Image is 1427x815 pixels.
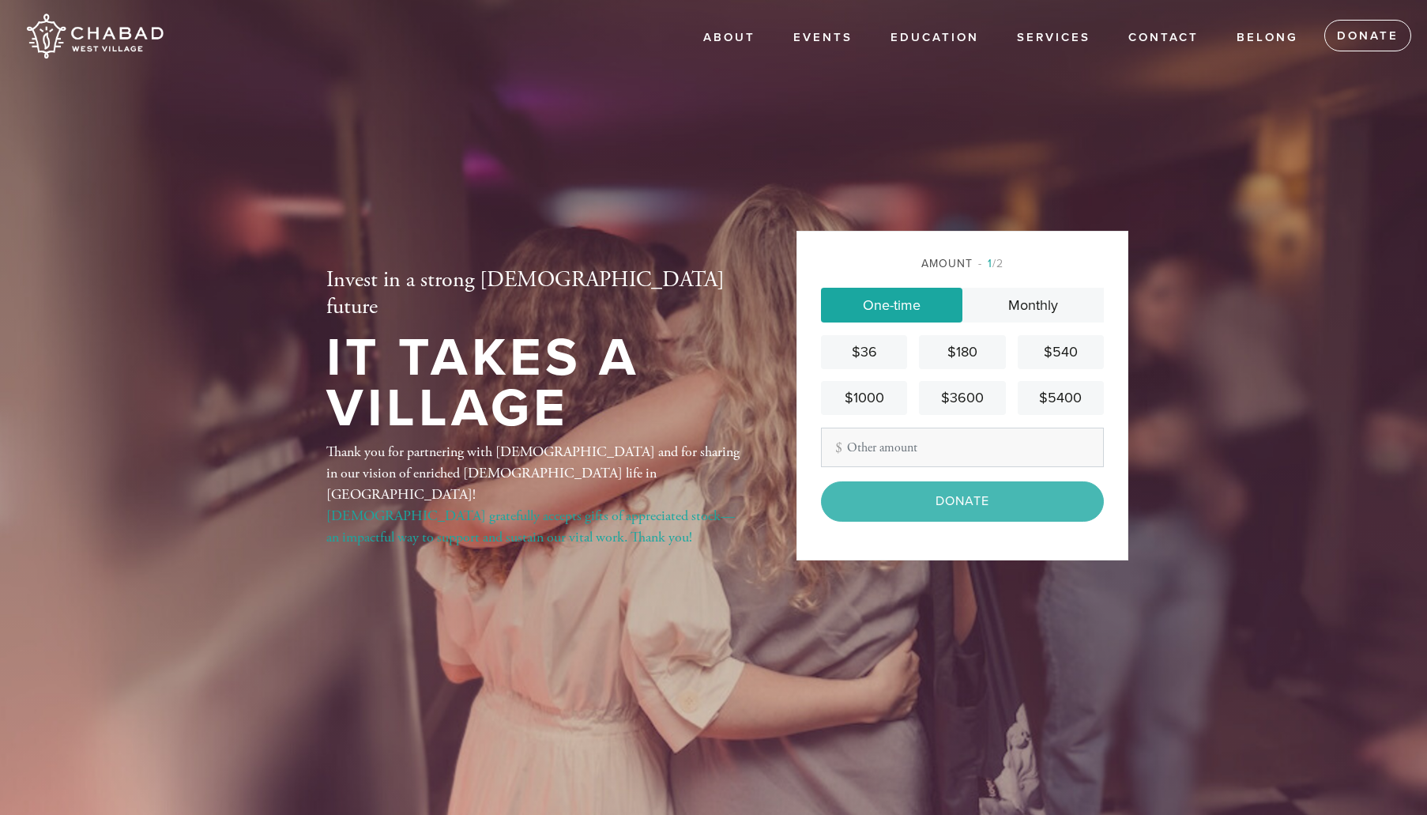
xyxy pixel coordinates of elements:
a: $3600 [919,381,1005,415]
a: Contact [1116,23,1211,53]
a: Monthly [962,288,1104,323]
div: $36 [827,341,901,363]
div: Thank you for partnering with [DEMOGRAPHIC_DATA] and for sharing in our vision of enriched [DEMOG... [326,441,745,548]
img: Chabad%20West%20Village.png [24,8,165,65]
a: $540 [1018,335,1104,369]
a: $5400 [1018,381,1104,415]
div: $3600 [925,387,999,409]
a: $180 [919,335,1005,369]
a: $36 [821,335,907,369]
div: $540 [1024,341,1098,363]
a: [DEMOGRAPHIC_DATA] gratefully accepts gifts of appreciated stock—an impactful way to support and ... [326,507,735,546]
input: Other amount [821,428,1104,467]
div: $180 [925,341,999,363]
div: $1000 [827,387,901,409]
div: Amount [821,255,1104,272]
a: Donate [1324,20,1411,51]
h1: It Takes a Village [326,333,745,435]
div: $5400 [1024,387,1098,409]
a: One-time [821,288,962,323]
a: Services [1005,23,1102,53]
a: About [691,23,767,53]
a: Belong [1225,23,1310,53]
span: 1 [988,257,992,270]
a: $1000 [821,381,907,415]
h2: Invest in a strong [DEMOGRAPHIC_DATA] future [326,267,745,320]
a: EDUCATION [879,23,991,53]
span: /2 [978,257,1003,270]
a: Events [781,23,864,53]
